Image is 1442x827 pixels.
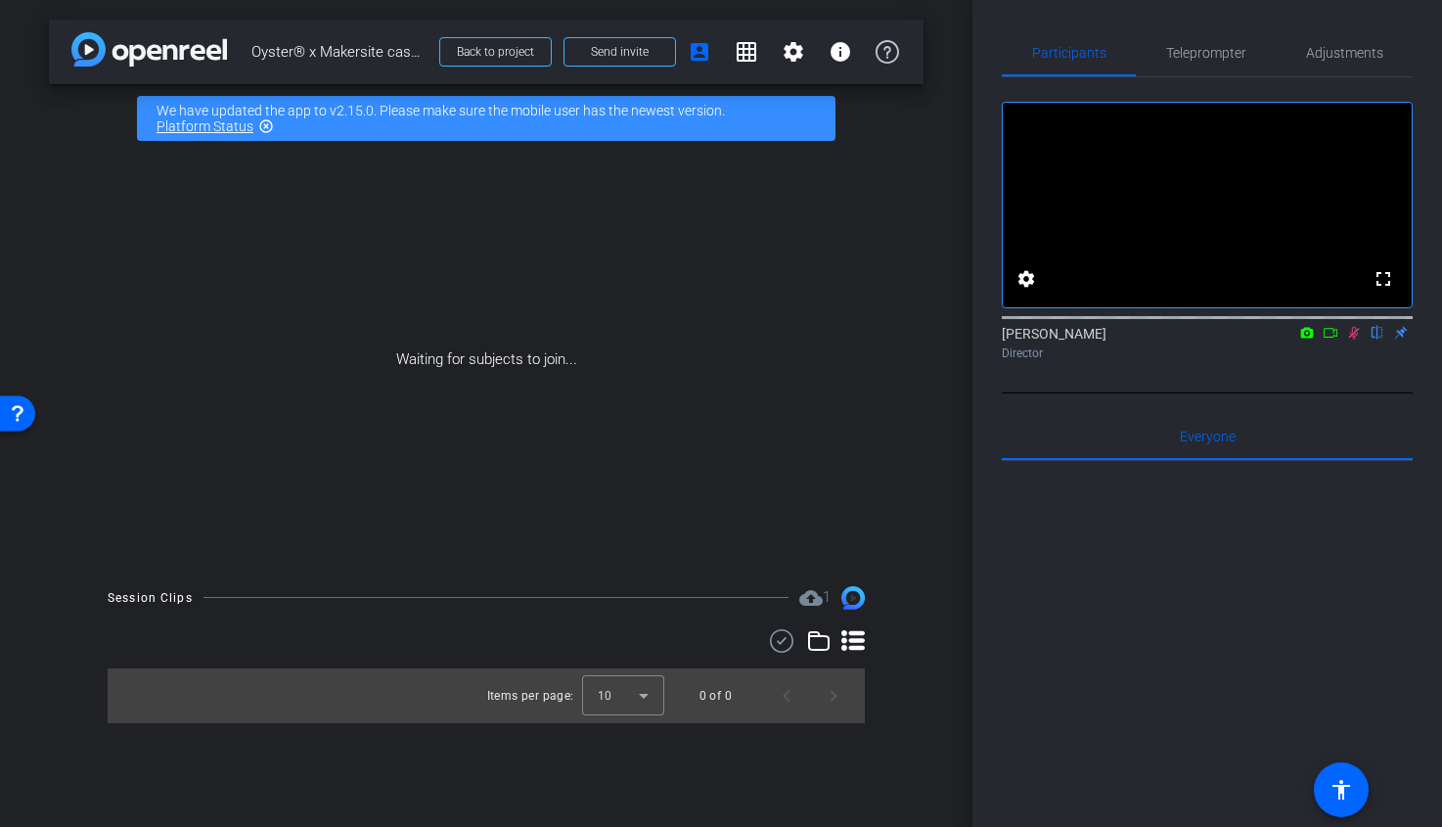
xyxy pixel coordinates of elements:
mat-icon: info [829,40,852,64]
mat-icon: account_box [688,40,711,64]
span: Adjustments [1306,46,1383,60]
mat-icon: settings [782,40,805,64]
mat-icon: fullscreen [1372,267,1395,291]
span: Oyster® x Makersite case study - [PERSON_NAME][EMAIL_ADDRESS][PERSON_NAME][DOMAIN_NAME] [251,32,428,71]
span: Teleprompter [1166,46,1246,60]
div: Session Clips [108,588,193,608]
div: [PERSON_NAME] [1002,324,1413,362]
mat-icon: settings [1014,267,1038,291]
div: Director [1002,345,1413,362]
mat-icon: flip [1366,323,1389,341]
mat-icon: grid_on [735,40,758,64]
button: Send invite [563,37,676,67]
a: Platform Status [157,118,253,134]
span: Back to project [457,45,534,59]
img: app-logo [71,32,227,67]
span: Participants [1032,46,1106,60]
button: Next page [810,672,857,719]
div: Items per page: [487,686,574,706]
span: Send invite [591,44,649,60]
mat-icon: highlight_off [258,118,274,134]
div: Waiting for subjects to join... [49,153,924,567]
div: 0 of 0 [699,686,732,706]
span: 1 [823,588,831,606]
button: Previous page [763,672,810,719]
span: Destinations for your clips [799,586,831,610]
img: Session clips [841,586,865,610]
mat-icon: cloud_upload [799,586,823,610]
span: Everyone [1180,430,1236,443]
mat-icon: accessibility [1329,778,1353,802]
button: Back to project [439,37,552,67]
div: We have updated the app to v2.15.0. Please make sure the mobile user has the newest version. [137,96,835,141]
